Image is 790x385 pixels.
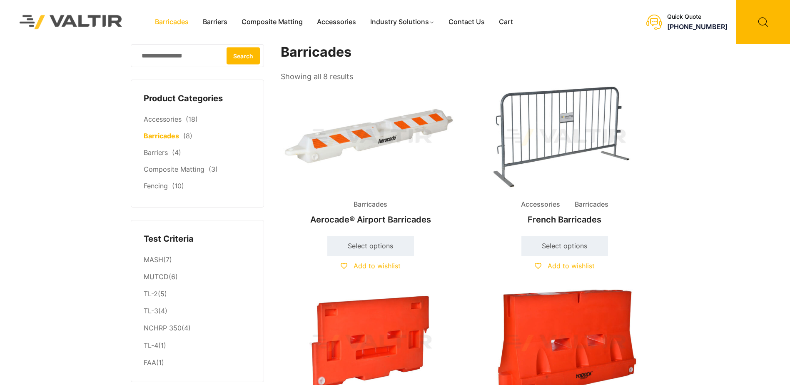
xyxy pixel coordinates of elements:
[667,22,728,31] a: [PHONE_NUMBER]
[234,16,310,28] a: Composite Matting
[172,148,181,157] span: (4)
[144,324,182,332] a: NCHRP 350
[209,165,218,173] span: (3)
[515,198,566,211] span: Accessories
[144,358,156,367] a: FAA
[281,83,461,229] a: BarricadesAerocade® Airport Barricades
[144,132,179,140] a: Barricades
[144,165,204,173] a: Composite Matting
[144,320,251,337] li: (4)
[144,115,182,123] a: Accessories
[475,210,655,229] h2: French Barricades
[172,182,184,190] span: (10)
[548,262,595,270] span: Add to wishlist
[354,262,401,270] span: Add to wishlist
[281,210,461,229] h2: Aerocade® Airport Barricades
[475,83,655,229] a: Accessories BarricadesFrench Barricades
[667,13,728,20] div: Quick Quote
[144,92,251,105] h4: Product Categories
[144,233,251,245] h4: Test Criteria
[144,303,251,320] li: (4)
[347,198,394,211] span: Barricades
[148,16,196,28] a: Barricades
[363,16,442,28] a: Industry Solutions
[144,290,158,298] a: TL-2
[144,286,251,303] li: (5)
[144,341,158,350] a: TL-4
[9,4,133,40] img: Valtir Rentals
[521,236,608,256] a: Select options for “French Barricades”
[327,236,414,256] a: Select options for “Aerocade® Airport Barricades”
[144,182,168,190] a: Fencing
[492,16,520,28] a: Cart
[341,262,401,270] a: Add to wishlist
[144,354,251,369] li: (1)
[144,255,163,264] a: MASH
[441,16,492,28] a: Contact Us
[144,272,169,281] a: MUTCD
[183,132,192,140] span: (8)
[144,269,251,286] li: (6)
[281,44,655,60] h1: Barricades
[144,251,251,268] li: (7)
[281,70,353,84] p: Showing all 8 results
[310,16,363,28] a: Accessories
[144,337,251,354] li: (1)
[568,198,615,211] span: Barricades
[227,47,260,64] button: Search
[186,115,198,123] span: (18)
[144,148,168,157] a: Barriers
[196,16,234,28] a: Barriers
[535,262,595,270] a: Add to wishlist
[144,307,158,315] a: TL-3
